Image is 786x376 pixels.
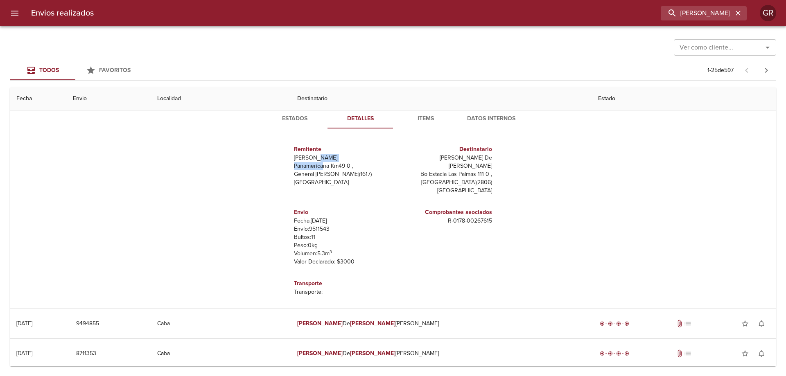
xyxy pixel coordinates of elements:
button: Activar notificaciones [753,345,770,362]
span: Estados [267,114,323,124]
p: Envío: 9511543 [294,225,390,233]
td: De [PERSON_NAME] [291,309,591,338]
span: Tiene documentos adjuntos [675,320,684,328]
th: Fecha [10,87,66,110]
h6: Remitente [294,145,390,154]
div: Tabs Envios [10,61,141,80]
button: menu [5,3,25,23]
p: Valor Declarado: $ 3000 [294,258,390,266]
span: notifications_none [757,349,766,358]
span: radio_button_checked [616,351,621,356]
p: Bo Estacia Las Palmas 111 0 , [396,170,492,178]
div: [DATE] [16,350,32,357]
p: Panamericana Km49 0 , [294,162,390,170]
div: Abrir información de usuario [760,5,776,21]
div: Tabs detalle de guia [262,109,524,128]
span: star_border [741,349,749,358]
em: [PERSON_NAME] [350,320,395,327]
p: R - 0178 - 00267615 [396,217,492,225]
th: Destinatario [291,87,591,110]
span: radio_button_checked [624,321,629,326]
button: 8711353 [73,346,99,361]
div: GR [760,5,776,21]
span: radio_button_checked [608,351,613,356]
p: Bultos: 11 [294,233,390,241]
span: radio_button_checked [608,321,613,326]
span: radio_button_checked [600,321,605,326]
p: [PERSON_NAME] De [PERSON_NAME] [396,154,492,170]
span: star_border [741,320,749,328]
h6: Envios realizados [31,7,94,20]
h6: Comprobantes asociados [396,208,492,217]
span: No tiene pedido asociado [684,349,692,358]
td: De [PERSON_NAME] [291,339,591,368]
span: radio_button_checked [616,321,621,326]
span: 8711353 [76,349,96,359]
th: Envio [66,87,151,110]
p: General [PERSON_NAME] ( 1617 ) [294,170,390,178]
span: Todos [39,67,59,74]
span: Tiene documentos adjuntos [675,349,684,358]
button: Activar notificaciones [753,315,770,332]
em: [PERSON_NAME] [350,350,395,357]
p: Peso: 0 kg [294,241,390,250]
div: Entregado [598,320,631,328]
input: buscar [661,6,733,20]
td: Caba [151,309,291,338]
p: Transporte: [294,288,390,296]
p: [GEOGRAPHIC_DATA] [294,178,390,187]
p: Fecha: [DATE] [294,217,390,225]
span: Datos Internos [463,114,519,124]
p: Volumen: 5.3 m [294,250,390,258]
span: Detalles [332,114,388,124]
sup: 3 [330,249,332,254]
span: No tiene pedido asociado [684,320,692,328]
p: [PERSON_NAME] [294,154,390,162]
span: radio_button_checked [624,351,629,356]
td: Caba [151,339,291,368]
h6: Destinatario [396,145,492,154]
div: [DATE] [16,320,32,327]
button: Agregar a favoritos [737,345,753,362]
th: Estado [592,87,776,110]
p: [GEOGRAPHIC_DATA] ( 2806 ) [396,178,492,187]
span: Items [398,114,454,124]
button: Abrir [762,42,773,53]
em: [PERSON_NAME] [297,320,343,327]
button: 9494855 [73,316,102,331]
button: Agregar a favoritos [737,315,753,332]
span: Pagina anterior [737,66,757,74]
div: Entregado [598,349,631,358]
span: notifications_none [757,320,766,328]
p: 1 - 25 de 597 [707,66,734,74]
h6: Transporte [294,279,390,288]
span: Pagina siguiente [757,61,776,80]
p: [GEOGRAPHIC_DATA] [396,187,492,195]
th: Localidad [151,87,291,110]
span: 9494855 [76,319,99,329]
span: Favoritos [99,67,131,74]
h6: Envio [294,208,390,217]
span: radio_button_checked [600,351,605,356]
em: [PERSON_NAME] [297,350,343,357]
